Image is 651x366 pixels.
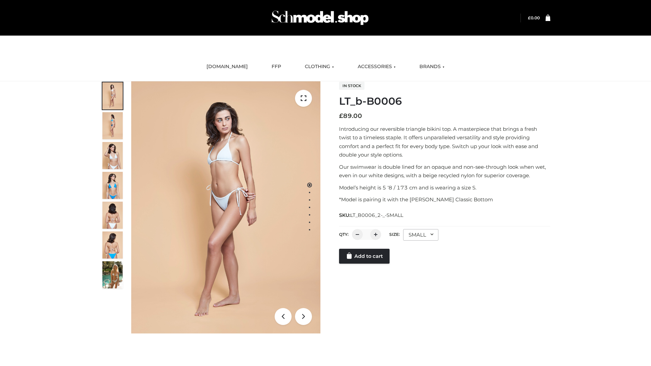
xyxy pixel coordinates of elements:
span: SKU: [339,211,404,219]
img: ArielClassicBikiniTop_CloudNine_AzureSky_OW114ECO_4-scaled.jpg [102,172,123,199]
a: Add to cart [339,249,390,264]
span: £ [528,15,531,20]
h1: LT_b-B0006 [339,95,550,107]
div: SMALL [403,229,438,241]
a: [DOMAIN_NAME] [201,59,253,74]
img: ArielClassicBikiniTop_CloudNine_AzureSky_OW114ECO_3-scaled.jpg [102,142,123,169]
p: Introducing our reversible triangle bikini top. A masterpiece that brings a fresh twist to a time... [339,125,550,159]
label: QTY: [339,232,349,237]
a: FFP [267,59,286,74]
span: LT_B0006_2-_-SMALL [350,212,403,218]
img: ArielClassicBikiniTop_CloudNine_AzureSky_OW114ECO_8-scaled.jpg [102,231,123,259]
p: *Model is pairing it with the [PERSON_NAME] Classic Bottom [339,195,550,204]
span: In stock [339,82,364,90]
img: ArielClassicBikiniTop_CloudNine_AzureSky_OW114ECO_1-scaled.jpg [102,82,123,109]
p: Our swimwear is double lined for an opaque and non-see-through look when wet, even in our white d... [339,163,550,180]
img: ArielClassicBikiniTop_CloudNine_AzureSky_OW114ECO_2-scaled.jpg [102,112,123,139]
img: ArielClassicBikiniTop_CloudNine_AzureSky_OW114ECO_7-scaled.jpg [102,202,123,229]
p: Model’s height is 5 ‘8 / 173 cm and is wearing a size S. [339,183,550,192]
span: £ [339,112,343,120]
img: ArielClassicBikiniTop_CloudNine_AzureSky_OW114ECO_1 [131,81,320,333]
bdi: 89.00 [339,112,362,120]
bdi: 0.00 [528,15,540,20]
label: Size: [389,232,400,237]
a: BRANDS [414,59,450,74]
a: ACCESSORIES [353,59,401,74]
img: Schmodel Admin 964 [269,4,371,31]
a: CLOTHING [300,59,339,74]
a: £0.00 [528,15,540,20]
img: Arieltop_CloudNine_AzureSky2.jpg [102,261,123,288]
